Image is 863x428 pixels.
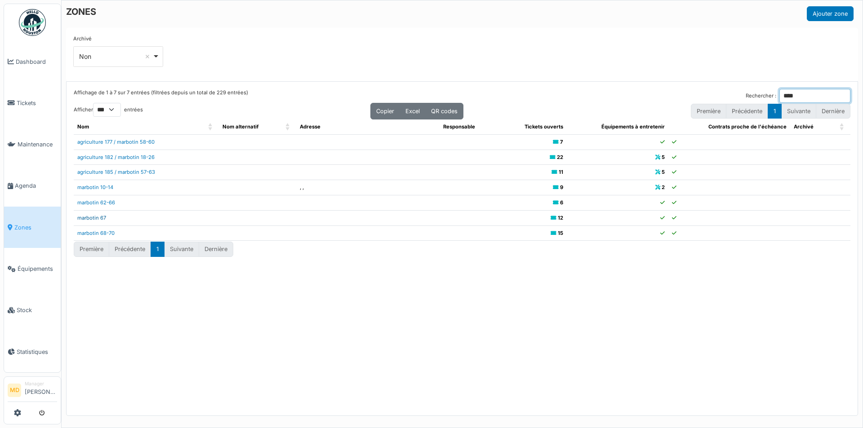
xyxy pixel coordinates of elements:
[405,108,420,115] span: Excel
[8,380,57,402] a: MD Manager[PERSON_NAME]
[66,6,96,17] h6: ZONES
[296,180,440,195] td: , ,
[370,103,400,119] button: Copier
[143,52,152,61] button: Remove item: 'false'
[285,119,291,134] span: Nom alternatif: Activate to sort
[558,215,563,221] b: 12
[400,103,426,119] button: Excel
[558,230,563,236] b: 15
[79,52,152,61] div: Non
[222,124,258,130] span: Nom alternatif
[17,348,57,356] span: Statistiques
[431,108,458,115] span: QR codes
[74,89,248,103] div: Affichage de 1 à 7 sur 7 entrées (filtrées depuis un total de 229 entrées)
[559,169,563,175] b: 11
[4,207,61,248] a: Zones
[560,139,563,145] b: 7
[807,6,854,21] button: Ajouter zone
[794,124,814,130] span: Archivé
[4,165,61,207] a: Agenda
[73,35,92,43] label: Archivé
[691,104,850,119] nav: pagination
[8,384,21,397] li: MD
[708,124,787,130] span: Contrats proche de l'échéance
[18,140,57,149] span: Maintenance
[14,223,57,232] span: Zones
[4,82,61,124] a: Tickets
[93,103,121,117] select: Afficherentrées
[151,242,165,256] button: 1
[77,169,155,175] a: agriculture 185 / marbotin 57-63
[840,119,845,134] span: Archivé: Activate to sort
[16,57,57,66] span: Dashboard
[18,265,57,273] span: Équipements
[25,380,57,400] li: [PERSON_NAME]
[77,124,89,130] span: Nom
[525,124,563,130] span: Tickets ouverts
[4,41,61,82] a: Dashboard
[19,9,46,36] img: Badge_color-CXgf-gQk.svg
[74,242,233,256] nav: pagination
[77,215,106,221] a: marbotin 67
[77,199,115,206] a: marbotin 62-66
[74,103,143,117] label: Afficher entrées
[300,124,320,130] span: Adresse
[15,181,57,190] span: Agenda
[77,154,155,160] a: agriculture 182 / marbotin 18-26
[17,99,57,107] span: Tickets
[4,124,61,165] a: Maintenance
[77,139,155,145] a: agriculture 177 / marbotin 58-60
[17,306,57,314] span: Stock
[768,104,782,119] button: 1
[557,154,563,160] b: 22
[4,331,61,372] a: Statistiques
[560,184,563,190] b: 9
[662,184,665,190] b: 2
[25,380,57,387] div: Manager
[425,103,463,119] button: QR codes
[4,290,61,331] a: Stock
[746,92,776,100] label: Rechercher :
[662,169,665,175] b: 5
[77,230,115,236] a: marbotin 68-70
[208,119,214,134] span: Nom: Activate to sort
[662,154,665,160] b: 5
[77,184,113,190] a: marbotin 10-14
[4,248,61,289] a: Équipements
[376,108,394,115] span: Copier
[443,124,475,130] span: Responsable
[560,199,563,206] b: 6
[601,124,665,130] span: Équipements à entretenir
